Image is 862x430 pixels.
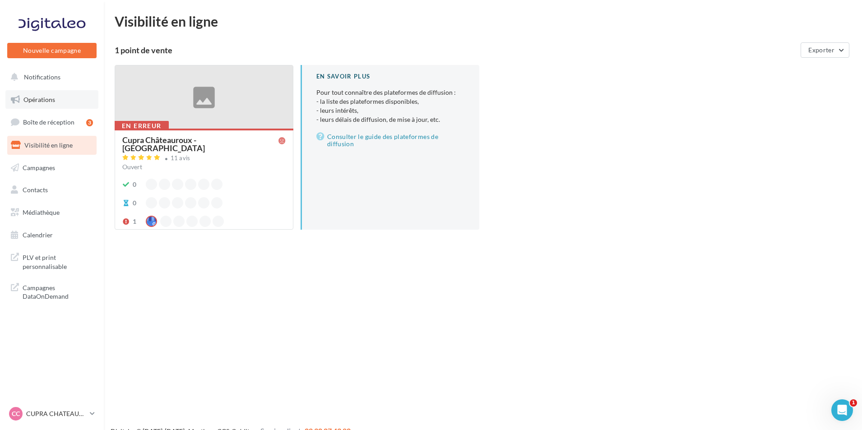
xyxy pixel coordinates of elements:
[12,409,20,418] span: CC
[23,163,55,171] span: Campagnes
[7,43,97,58] button: Nouvelle campagne
[115,121,169,131] div: En erreur
[831,399,853,421] iframe: Intercom live chat
[316,97,465,106] li: - la liste des plateformes disponibles,
[5,158,98,177] a: Campagnes
[801,42,849,58] button: Exporter
[808,46,834,54] span: Exporter
[26,409,86,418] p: CUPRA CHATEAUROUX
[115,46,797,54] div: 1 point de vente
[23,208,60,216] span: Médiathèque
[5,136,98,155] a: Visibilité en ligne
[23,231,53,239] span: Calendrier
[122,153,286,164] a: 11 avis
[23,251,93,271] span: PLV et print personnalisable
[5,203,98,222] a: Médiathèque
[23,96,55,103] span: Opérations
[133,217,136,226] div: 1
[850,399,857,407] span: 1
[316,115,465,124] li: - leurs délais de diffusion, de mise à jour, etc.
[5,278,98,305] a: Campagnes DataOnDemand
[24,141,73,149] span: Visibilité en ligne
[86,119,93,126] div: 3
[23,186,48,194] span: Contacts
[24,73,60,81] span: Notifications
[5,248,98,274] a: PLV et print personnalisable
[316,131,465,149] a: Consulter le guide des plateformes de diffusion
[316,106,465,115] li: - leurs intérêts,
[5,180,98,199] a: Contacts
[133,180,136,189] div: 0
[316,72,465,81] div: En savoir plus
[115,14,851,28] div: Visibilité en ligne
[122,163,142,171] span: Ouvert
[5,90,98,109] a: Opérations
[316,88,465,124] p: Pour tout connaître des plateformes de diffusion :
[5,112,98,132] a: Boîte de réception3
[5,226,98,245] a: Calendrier
[122,136,278,152] div: Cupra Châteauroux - [GEOGRAPHIC_DATA]
[171,155,190,161] div: 11 avis
[7,405,97,422] a: CC CUPRA CHATEAUROUX
[5,68,95,87] button: Notifications
[133,199,136,208] div: 0
[23,282,93,301] span: Campagnes DataOnDemand
[23,118,74,126] span: Boîte de réception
